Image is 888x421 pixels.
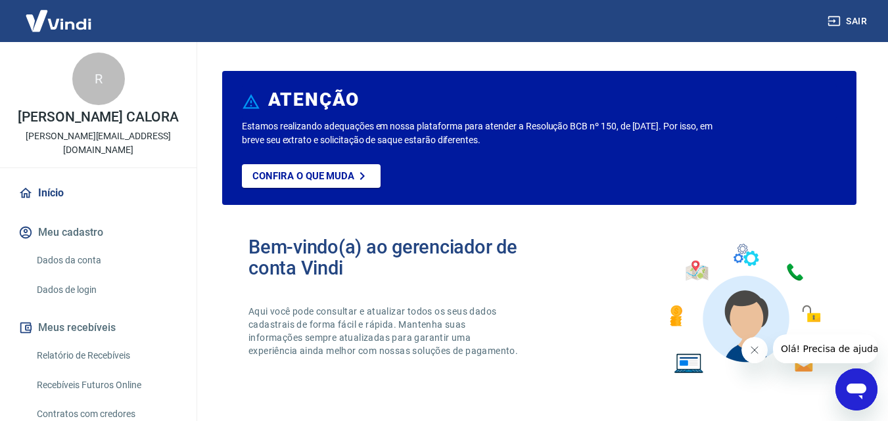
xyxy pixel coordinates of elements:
button: Meu cadastro [16,218,181,247]
span: Olá! Precisa de ajuda? [8,9,110,20]
iframe: Fechar mensagem [741,337,768,363]
a: Dados da conta [32,247,181,274]
button: Meus recebíveis [16,313,181,342]
a: Início [16,179,181,208]
p: Estamos realizando adequações em nossa plataforma para atender a Resolução BCB nº 150, de [DATE].... [242,120,718,147]
img: Imagem de um avatar masculino com diversos icones exemplificando as funcionalidades do gerenciado... [658,236,830,382]
a: Recebíveis Futuros Online [32,372,181,399]
p: [PERSON_NAME][EMAIL_ADDRESS][DOMAIN_NAME] [11,129,186,157]
div: R [72,53,125,105]
p: Confira o que muda [252,170,354,182]
iframe: Botão para abrir a janela de mensagens [835,368,877,410]
a: Dados de login [32,277,181,303]
img: Vindi [16,1,101,41]
h2: Bem-vindo(a) ao gerenciador de conta Vindi [248,236,540,278]
h6: ATENÇÃO [268,93,360,106]
p: [PERSON_NAME] CALORA [18,110,179,124]
a: Confira o que muda [242,164,381,188]
iframe: Mensagem da empresa [773,334,877,363]
p: Aqui você pode consultar e atualizar todos os seus dados cadastrais de forma fácil e rápida. Mant... [248,305,521,357]
button: Sair [825,9,872,33]
a: Relatório de Recebíveis [32,342,181,369]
